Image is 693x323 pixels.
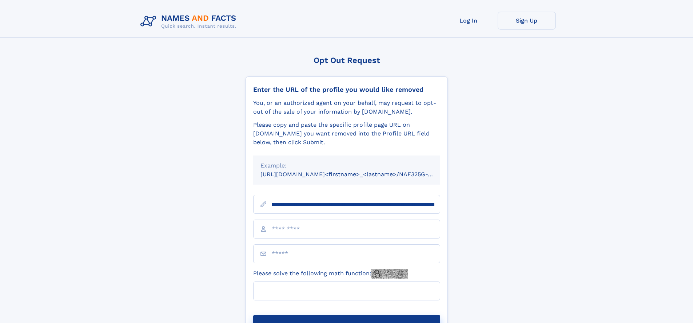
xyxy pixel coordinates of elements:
[253,269,408,279] label: Please solve the following math function:
[260,171,454,178] small: [URL][DOMAIN_NAME]<firstname>_<lastname>/NAF325G-xxxxxxxx
[253,99,440,116] div: You, or an authorized agent on your behalf, may request to opt-out of the sale of your informatio...
[260,161,433,170] div: Example:
[138,12,242,31] img: Logo Names and Facts
[439,12,498,29] a: Log In
[246,56,448,65] div: Opt Out Request
[498,12,556,29] a: Sign Up
[253,86,440,94] div: Enter the URL of the profile you would like removed
[253,121,440,147] div: Please copy and paste the specific profile page URL on [DOMAIN_NAME] you want removed into the Pr...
